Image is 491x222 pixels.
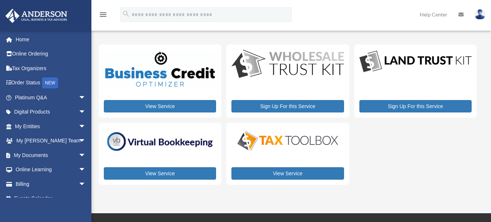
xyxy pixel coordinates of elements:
[99,13,107,19] a: menu
[5,76,97,91] a: Order StatusNEW
[42,77,58,88] div: NEW
[104,167,216,180] a: View Service
[79,105,93,120] span: arrow_drop_down
[5,191,97,206] a: Events Calendar
[99,10,107,19] i: menu
[5,90,97,105] a: Platinum Q&Aarrow_drop_down
[231,100,344,112] a: Sign Up For this Service
[122,10,130,18] i: search
[5,105,93,119] a: Digital Productsarrow_drop_down
[79,90,93,105] span: arrow_drop_down
[5,148,97,162] a: My Documentsarrow_drop_down
[79,119,93,134] span: arrow_drop_down
[79,162,93,177] span: arrow_drop_down
[5,47,97,61] a: Online Ordering
[5,134,97,148] a: My [PERSON_NAME] Teamarrow_drop_down
[231,167,344,180] a: View Service
[359,100,472,112] a: Sign Up For this Service
[475,9,486,20] img: User Pic
[3,9,69,23] img: Anderson Advisors Platinum Portal
[5,162,97,177] a: Online Learningarrow_drop_down
[79,177,93,192] span: arrow_drop_down
[359,50,472,74] img: LandTrust_lgo-1.jpg
[79,148,93,163] span: arrow_drop_down
[5,32,97,47] a: Home
[5,119,97,134] a: My Entitiesarrow_drop_down
[5,177,97,191] a: Billingarrow_drop_down
[104,100,216,112] a: View Service
[79,134,93,149] span: arrow_drop_down
[231,50,344,79] img: WS-Trust-Kit-lgo-1.jpg
[5,61,97,76] a: Tax Organizers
